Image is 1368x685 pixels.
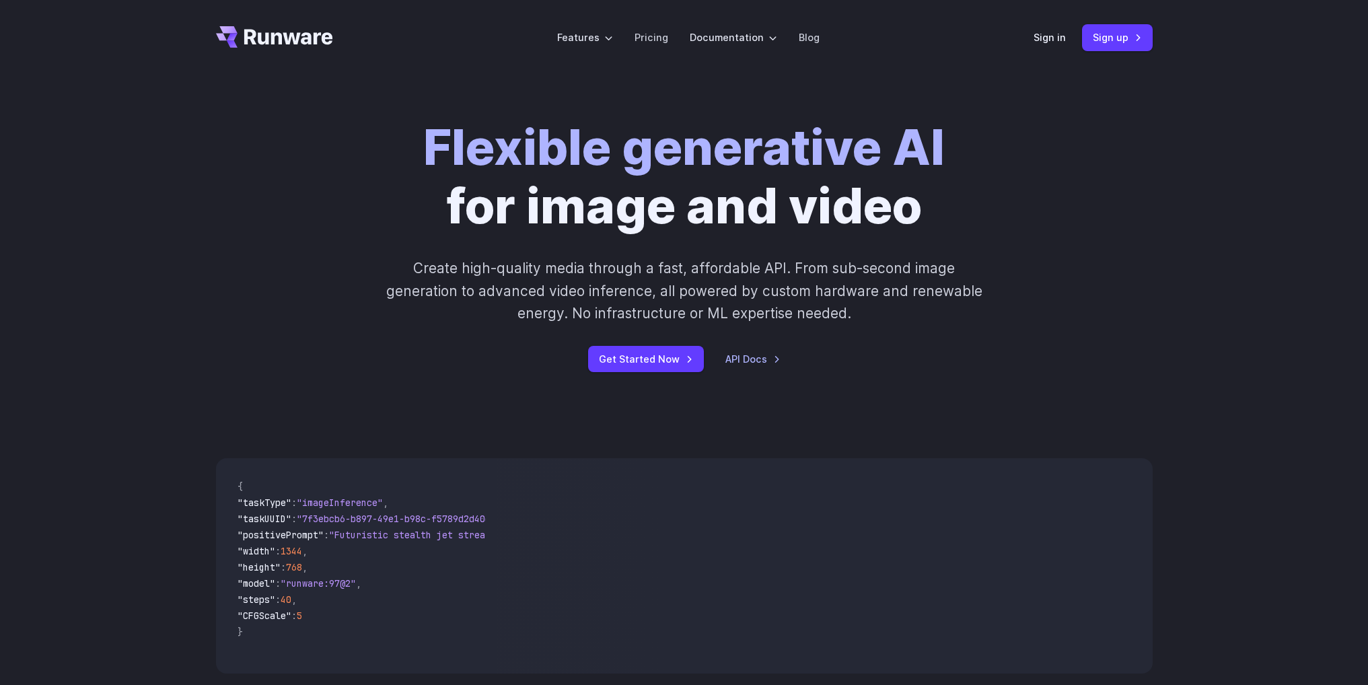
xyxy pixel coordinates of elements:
span: { [238,480,243,493]
span: , [356,577,361,589]
span: "CFGScale" [238,610,291,622]
span: "positivePrompt" [238,529,324,541]
span: 1344 [281,545,302,557]
span: , [302,545,308,557]
span: "runware:97@2" [281,577,356,589]
span: , [291,593,297,606]
a: Go to / [216,26,333,48]
span: , [383,497,388,509]
label: Features [557,30,613,45]
span: : [291,497,297,509]
span: , [302,561,308,573]
span: : [281,561,286,573]
span: "taskType" [238,497,291,509]
h1: for image and video [423,118,945,236]
span: 40 [281,593,291,606]
a: API Docs [725,351,781,367]
span: "taskUUID" [238,513,291,525]
a: Blog [799,30,820,45]
span: : [275,593,281,606]
p: Create high-quality media through a fast, affordable API. From sub-second image generation to adv... [384,257,984,324]
span: } [238,626,243,638]
span: "imageInference" [297,497,383,509]
a: Pricing [635,30,668,45]
span: : [291,610,297,622]
span: : [324,529,329,541]
span: "height" [238,561,281,573]
a: Sign in [1034,30,1066,45]
span: "Futuristic stealth jet streaking through a neon-lit cityscape with glowing purple exhaust" [329,529,819,541]
a: Get Started Now [588,346,704,372]
span: : [275,577,281,589]
span: : [291,513,297,525]
span: : [275,545,281,557]
span: "width" [238,545,275,557]
label: Documentation [690,30,777,45]
span: "steps" [238,593,275,606]
strong: Flexible generative AI [423,118,945,177]
a: Sign up [1082,24,1153,50]
span: "model" [238,577,275,589]
span: 768 [286,561,302,573]
span: "7f3ebcb6-b897-49e1-b98c-f5789d2d40d7" [297,513,501,525]
span: 5 [297,610,302,622]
